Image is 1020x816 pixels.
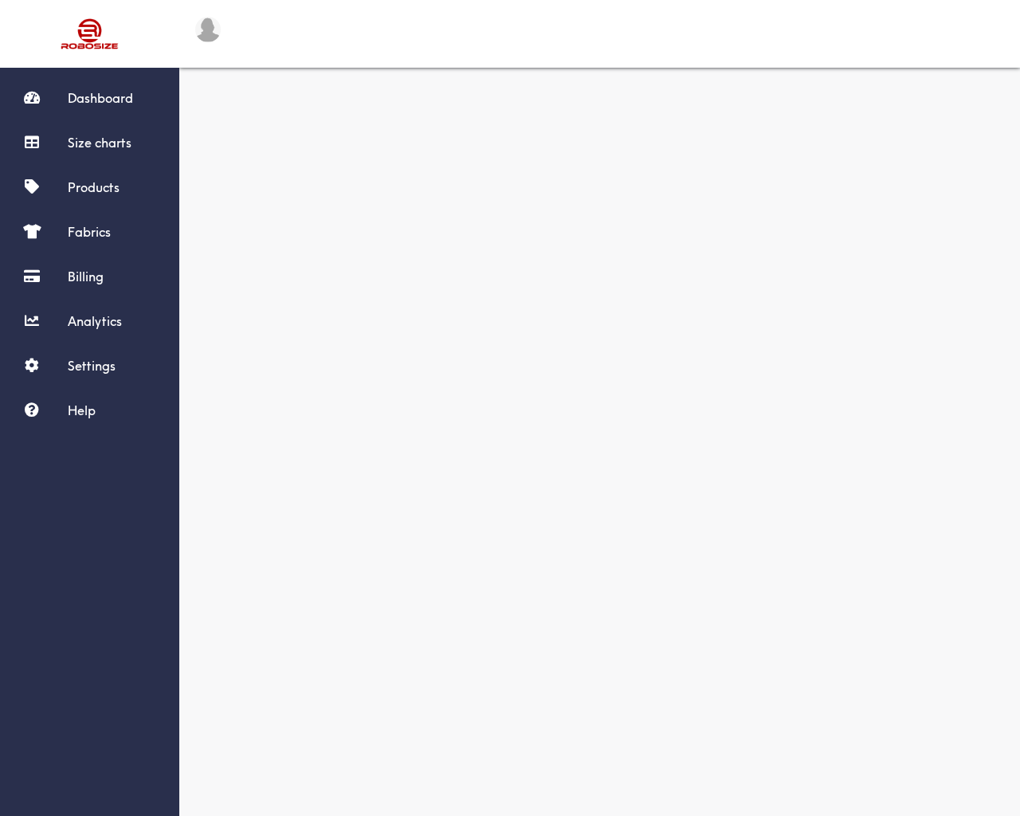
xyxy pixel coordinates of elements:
[68,224,111,240] span: Fabrics
[30,12,150,56] img: Robosize
[68,269,104,284] span: Billing
[68,358,116,374] span: Settings
[68,135,131,151] span: Size charts
[68,179,120,195] span: Products
[68,313,122,329] span: Analytics
[68,402,96,418] span: Help
[68,90,133,106] span: Dashboard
